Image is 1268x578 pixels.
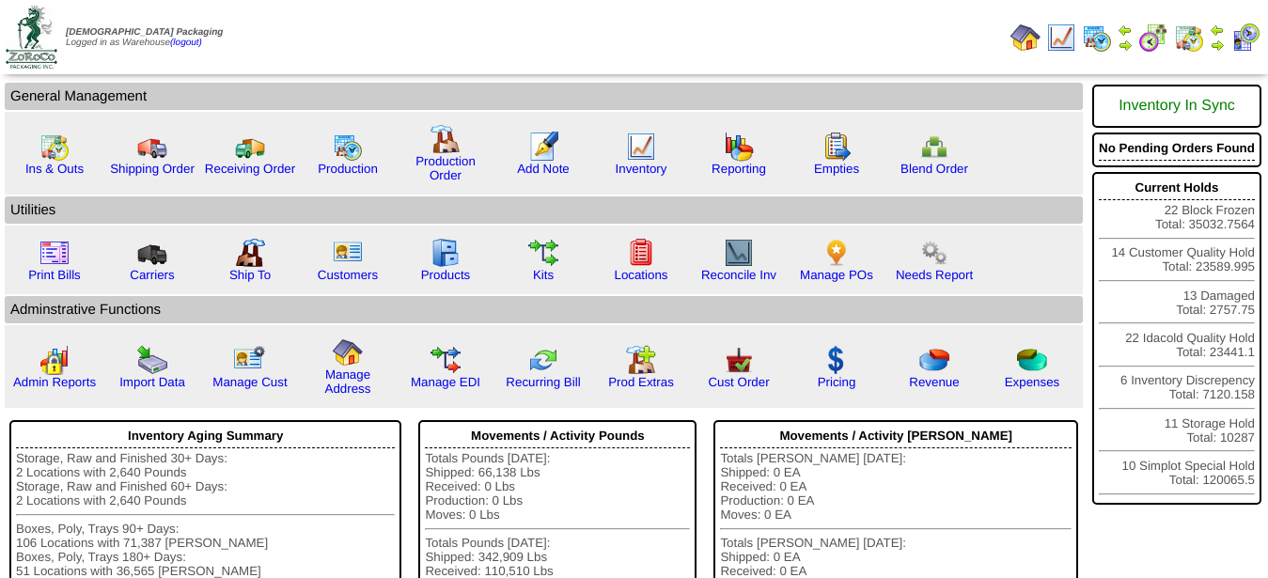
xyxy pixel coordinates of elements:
a: Manage Address [325,367,371,396]
a: Manage Cust [212,375,287,389]
a: Receiving Order [205,162,295,176]
div: No Pending Orders Found [1099,136,1255,161]
img: import.gif [137,345,167,375]
img: arrowright.gif [1210,38,1225,53]
img: invoice2.gif [39,238,70,268]
div: Movements / Activity Pounds [425,424,690,448]
a: Ins & Outs [25,162,84,176]
img: zoroco-logo-small.webp [6,6,57,69]
a: Cust Order [708,375,769,389]
td: Utilities [5,196,1083,224]
img: pie_chart.png [919,345,949,375]
img: truck2.gif [235,132,265,162]
img: managecust.png [233,345,268,375]
img: factory.gif [430,124,461,154]
a: Empties [814,162,859,176]
div: Inventory In Sync [1099,88,1255,124]
img: calendarprod.gif [1082,23,1112,53]
img: cabinet.gif [430,238,461,268]
div: Movements / Activity [PERSON_NAME] [720,424,1072,448]
img: orders.gif [528,132,558,162]
td: General Management [5,83,1083,110]
a: Blend Order [900,162,968,176]
img: arrowright.gif [1118,38,1133,53]
img: workflow.gif [528,238,558,268]
img: cust_order.png [724,345,754,375]
img: network.png [919,132,949,162]
div: Storage, Raw and Finished 30+ Days: 2 Locations with 2,640 Pounds Storage, Raw and Finished 60+ D... [16,451,395,578]
img: po.png [822,238,852,268]
span: [DEMOGRAPHIC_DATA] Packaging [66,27,223,38]
a: Ship To [229,268,271,282]
a: Expenses [1005,375,1060,389]
a: Reconcile Inv [701,268,776,282]
img: workflow.png [919,238,949,268]
img: locations.gif [626,238,656,268]
a: Customers [318,268,378,282]
img: factory2.gif [235,238,265,268]
div: Inventory Aging Summary [16,424,395,448]
a: Admin Reports [13,375,96,389]
img: calendarinout.gif [39,132,70,162]
div: 22 Block Frozen Total: 35032.7564 14 Customer Quality Hold Total: 23589.995 13 Damaged Total: 275... [1092,172,1261,505]
img: reconcile.gif [528,345,558,375]
img: truck.gif [137,132,167,162]
td: Adminstrative Functions [5,296,1083,323]
img: dollar.gif [822,345,852,375]
a: Production [318,162,378,176]
a: (logout) [170,38,202,48]
span: Logged in as Warehouse [66,27,223,48]
img: workorder.gif [822,132,852,162]
a: Products [421,268,471,282]
img: pie_chart2.png [1017,345,1047,375]
div: Current Holds [1099,176,1255,200]
img: home.gif [1010,23,1041,53]
img: calendarinout.gif [1174,23,1204,53]
a: Needs Report [896,268,973,282]
img: calendarblend.gif [1138,23,1168,53]
a: Carriers [130,268,174,282]
img: prodextras.gif [626,345,656,375]
a: Prod Extras [608,375,674,389]
img: line_graph2.gif [724,238,754,268]
img: calendarprod.gif [333,132,363,162]
a: Pricing [818,375,856,389]
a: Production Order [415,154,476,182]
img: line_graph.gif [626,132,656,162]
a: Manage POs [800,268,873,282]
img: line_graph.gif [1046,23,1076,53]
img: arrowleft.gif [1118,23,1133,38]
img: customers.gif [333,238,363,268]
img: calendarcustomer.gif [1230,23,1260,53]
img: arrowleft.gif [1210,23,1225,38]
a: Import Data [119,375,185,389]
a: Reporting [712,162,766,176]
img: edi.gif [430,345,461,375]
a: Kits [533,268,554,282]
a: Shipping Order [110,162,195,176]
a: Recurring Bill [506,375,580,389]
a: Manage EDI [411,375,480,389]
img: truck3.gif [137,238,167,268]
a: Print Bills [28,268,81,282]
img: home.gif [333,337,363,367]
a: Revenue [909,375,959,389]
img: graph2.png [39,345,70,375]
a: Add Note [517,162,570,176]
a: Inventory [616,162,667,176]
a: Locations [614,268,667,282]
img: graph.gif [724,132,754,162]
